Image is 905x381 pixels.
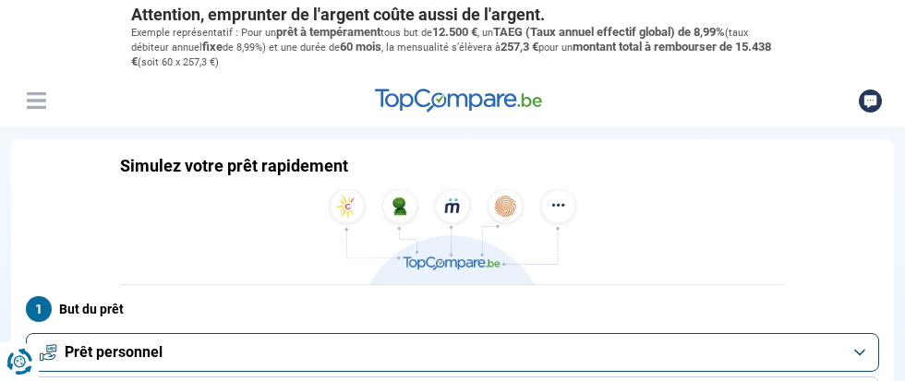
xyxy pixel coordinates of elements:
p: Attention, emprunter de l'argent coûte aussi de l'argent. [131,5,774,25]
p: Exemple représentatif : Pour un tous but de , un (taux débiteur annuel de 8,99%) et une durée de ... [131,25,774,70]
span: Prêt personnel [65,342,163,363]
span: 12.500 € [432,25,477,39]
span: prêt à tempérament [276,25,380,39]
img: TopCompare.be [323,189,582,284]
h1: Simulez votre prêt rapidement [120,156,348,176]
img: TopCompare [375,89,542,113]
span: 60 mois [340,40,381,54]
button: Prêt personnel [26,333,879,372]
span: 257,3 € [501,40,538,54]
label: But du prêt [26,296,879,322]
span: montant total à rembourser de 15.438 € [131,40,771,68]
span: TAEG (Taux annuel effectif global) de 8,99% [493,25,725,39]
button: Menu [22,87,50,114]
span: fixe [202,40,223,54]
